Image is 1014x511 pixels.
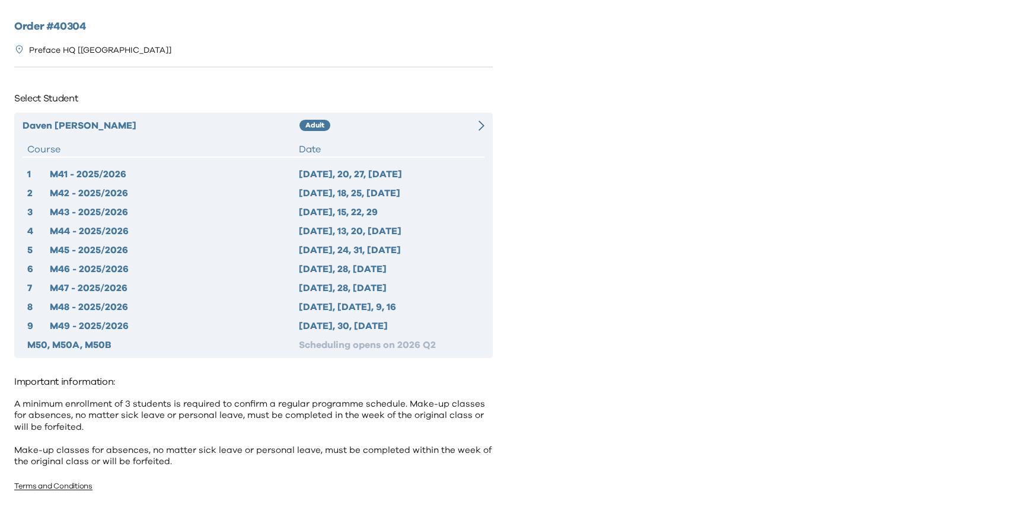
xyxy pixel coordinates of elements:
div: [DATE], 15, 22, 29 [299,205,480,219]
div: Scheduling opens on 2026 Q2 [299,338,480,352]
div: 3 [27,205,50,219]
div: 6 [27,262,50,276]
div: M43 - 2025/2026 [50,205,299,219]
div: Date [299,142,480,157]
p: Select Student [14,89,493,108]
div: M41 - 2025/2026 [50,167,299,181]
div: 1 [27,167,50,181]
div: Course [27,142,299,157]
div: M46 - 2025/2026 [50,262,299,276]
p: Preface HQ [[GEOGRAPHIC_DATA]] [29,44,171,57]
div: Adult [299,120,330,132]
div: M42 - 2025/2026 [50,186,299,200]
a: Terms and Conditions [14,483,93,490]
div: [DATE], 18, 25, [DATE] [299,186,480,200]
div: Daven [PERSON_NAME] [23,119,299,133]
div: [DATE], 13, 20, [DATE] [299,224,480,238]
p: A minimum enrollment of 3 students is required to confirm a regular programme schedule. Make-up c... [14,398,493,468]
div: [DATE], 30, [DATE] [299,319,480,333]
h2: Order # 40304 [14,19,493,35]
div: M49 - 2025/2026 [50,319,299,333]
div: M50, M50A, M50B [27,338,299,352]
div: M45 - 2025/2026 [50,243,299,257]
div: [DATE], 24, 31, [DATE] [299,243,480,257]
p: Important information: [14,372,493,391]
div: M47 - 2025/2026 [50,281,299,295]
div: 2 [27,186,50,200]
div: 8 [27,300,50,314]
div: M48 - 2025/2026 [50,300,299,314]
div: [DATE], 28, [DATE] [299,262,480,276]
div: M44 - 2025/2026 [50,224,299,238]
div: [DATE], [DATE], 9, 16 [299,300,480,314]
div: [DATE], 28, [DATE] [299,281,480,295]
div: 7 [27,281,50,295]
div: 9 [27,319,50,333]
div: 5 [27,243,50,257]
div: [DATE], 20, 27, [DATE] [299,167,480,181]
div: 4 [27,224,50,238]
